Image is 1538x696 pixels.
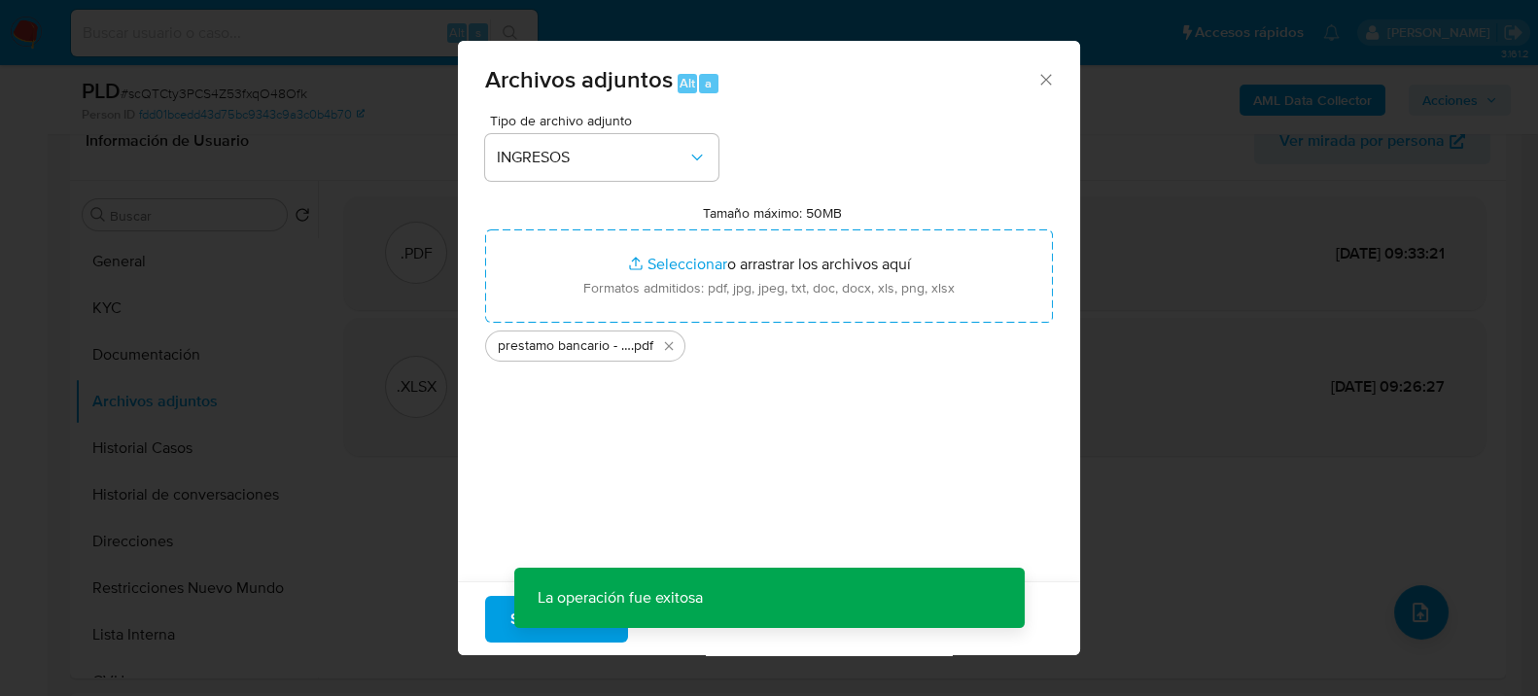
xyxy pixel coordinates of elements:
ul: Archivos seleccionados [485,323,1053,362]
span: prestamo bancario - recibos [PERSON_NAME] - [PERSON_NAME] [498,336,631,356]
span: .pdf [631,336,653,356]
span: INGRESOS [497,148,687,167]
button: Cerrar [1036,70,1054,87]
button: Subir archivo [485,595,628,642]
button: Eliminar prestamo bancario - recibos de sueldo - Viviana Veronica Dominguez.pdf [657,334,681,358]
span: Cancelar [661,597,724,640]
span: Alt [680,74,695,92]
span: Subir archivo [510,597,603,640]
label: Tamaño máximo: 50MB [703,204,842,222]
button: INGRESOS [485,134,718,181]
span: Archivos adjuntos [485,62,673,96]
p: La operación fue exitosa [514,568,726,628]
span: Tipo de archivo adjunto [490,114,723,127]
span: a [705,74,712,92]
